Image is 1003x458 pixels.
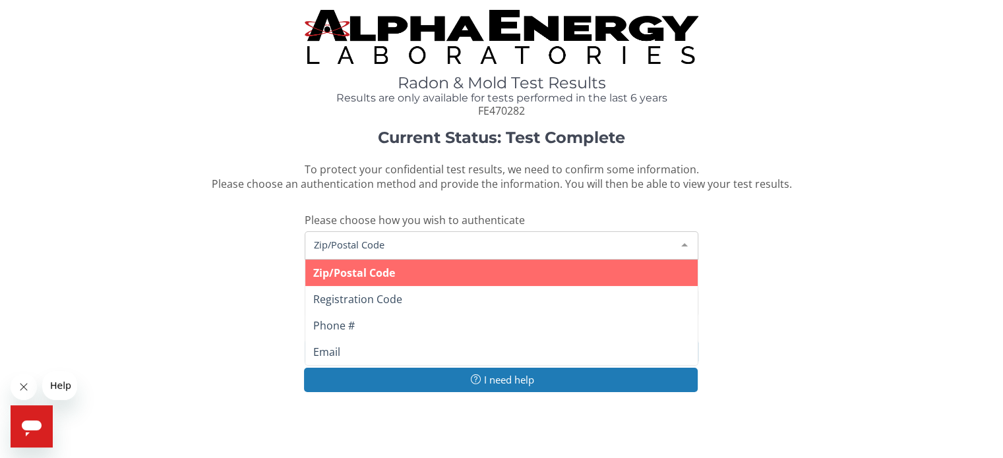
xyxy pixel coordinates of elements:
span: Zip/Postal Code [311,237,671,252]
span: Phone # [313,318,355,333]
span: Registration Code [313,292,402,306]
iframe: Close message [11,374,37,400]
strong: Current Status: Test Complete [378,128,625,147]
button: I need help [304,368,697,392]
span: Zip/Postal Code [313,266,395,280]
span: Please choose how you wish to authenticate [305,213,525,227]
h1: Radon & Mold Test Results [305,74,698,92]
iframe: Button to launch messaging window [11,405,53,447]
span: To protect your confidential test results, we need to confirm some information. Please choose an ... [211,162,791,192]
span: FE470282 [478,103,525,118]
span: Email [313,345,340,359]
img: TightCrop.jpg [305,10,698,64]
iframe: Message from company [42,371,77,400]
h4: Results are only available for tests performed in the last 6 years [305,92,698,104]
